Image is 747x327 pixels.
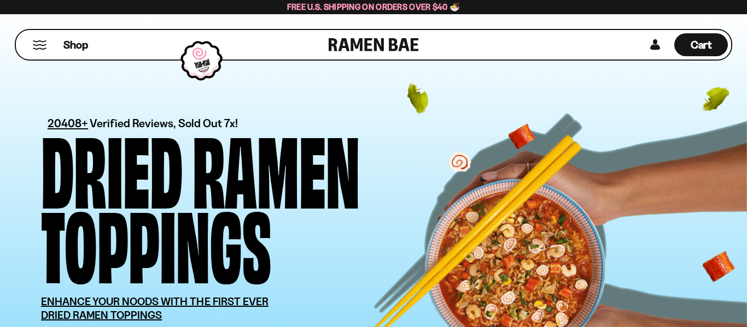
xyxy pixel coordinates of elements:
[41,295,269,322] u: ENHANCE YOUR NOODS WITH THE FIRST EVER DRIED RAMEN TOPPINGS
[32,40,47,50] button: Mobile Menu Trigger
[691,38,712,51] span: Cart
[41,204,271,278] div: Toppings
[41,129,183,204] div: Dried
[287,2,460,12] span: Free U.S. Shipping on Orders over $40 🍜
[63,38,88,52] span: Shop
[674,30,728,60] div: Cart
[63,33,88,56] a: Shop
[192,129,360,204] div: Ramen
